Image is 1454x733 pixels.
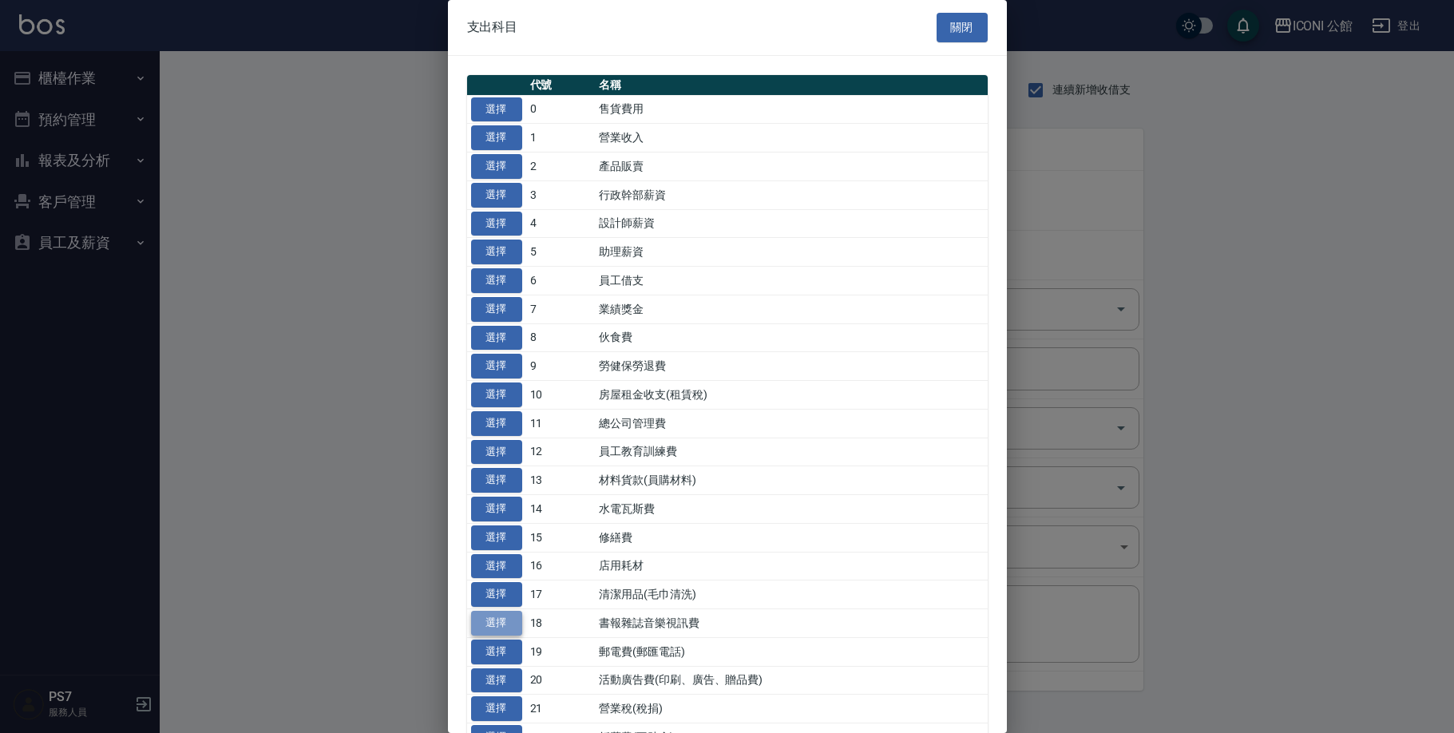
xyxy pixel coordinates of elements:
td: 勞健保勞退費 [595,352,987,381]
td: 5 [526,238,596,267]
td: 助理薪資 [595,238,987,267]
td: 3 [526,180,596,209]
th: 名稱 [595,75,987,96]
td: 20 [526,666,596,695]
button: 關閉 [937,13,988,42]
button: 選擇 [471,411,522,436]
button: 選擇 [471,497,522,521]
button: 選擇 [471,468,522,493]
td: 修繕費 [595,523,987,552]
button: 選擇 [471,240,522,264]
button: 選擇 [471,125,522,150]
td: 業績獎金 [595,295,987,323]
td: 房屋租金收支(租賃稅) [595,381,987,410]
span: 支出科目 [467,19,518,35]
button: 選擇 [471,440,522,465]
td: 書報雜誌音樂視訊費 [595,609,987,638]
button: 選擇 [471,582,522,607]
button: 選擇 [471,611,522,636]
td: 郵電費(郵匯電話) [595,637,987,666]
td: 水電瓦斯費 [595,495,987,524]
td: 8 [526,323,596,352]
td: 員工借支 [595,267,987,295]
td: 18 [526,609,596,638]
button: 選擇 [471,382,522,407]
td: 4 [526,209,596,238]
td: 店用耗材 [595,552,987,580]
td: 12 [526,438,596,466]
button: 選擇 [471,354,522,378]
button: 選擇 [471,154,522,179]
td: 21 [526,695,596,723]
td: 17 [526,580,596,609]
td: 16 [526,552,596,580]
td: 材料貨款(員購材料) [595,466,987,495]
td: 營業稅(稅捐) [595,695,987,723]
button: 選擇 [471,696,522,721]
td: 15 [526,523,596,552]
td: 伙食費 [595,323,987,352]
td: 19 [526,637,596,666]
td: 10 [526,381,596,410]
th: 代號 [526,75,596,96]
button: 選擇 [471,268,522,293]
td: 清潔用品(毛巾清洗) [595,580,987,609]
td: 總公司管理費 [595,409,987,438]
td: 0 [526,95,596,124]
td: 14 [526,495,596,524]
td: 活動廣告費(印刷、廣告、贈品費) [595,666,987,695]
td: 設計師薪資 [595,209,987,238]
td: 9 [526,352,596,381]
td: 13 [526,466,596,495]
button: 選擇 [471,525,522,550]
td: 11 [526,409,596,438]
td: 1 [526,124,596,153]
td: 營業收入 [595,124,987,153]
button: 選擇 [471,97,522,122]
button: 選擇 [471,640,522,664]
td: 員工教育訓練費 [595,438,987,466]
td: 7 [526,295,596,323]
button: 選擇 [471,326,522,351]
button: 選擇 [471,183,522,208]
button: 選擇 [471,668,522,693]
td: 產品販賣 [595,153,987,181]
td: 售貨費用 [595,95,987,124]
td: 行政幹部薪資 [595,180,987,209]
td: 6 [526,267,596,295]
button: 選擇 [471,554,522,579]
button: 選擇 [471,212,522,236]
button: 選擇 [471,297,522,322]
td: 2 [526,153,596,181]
